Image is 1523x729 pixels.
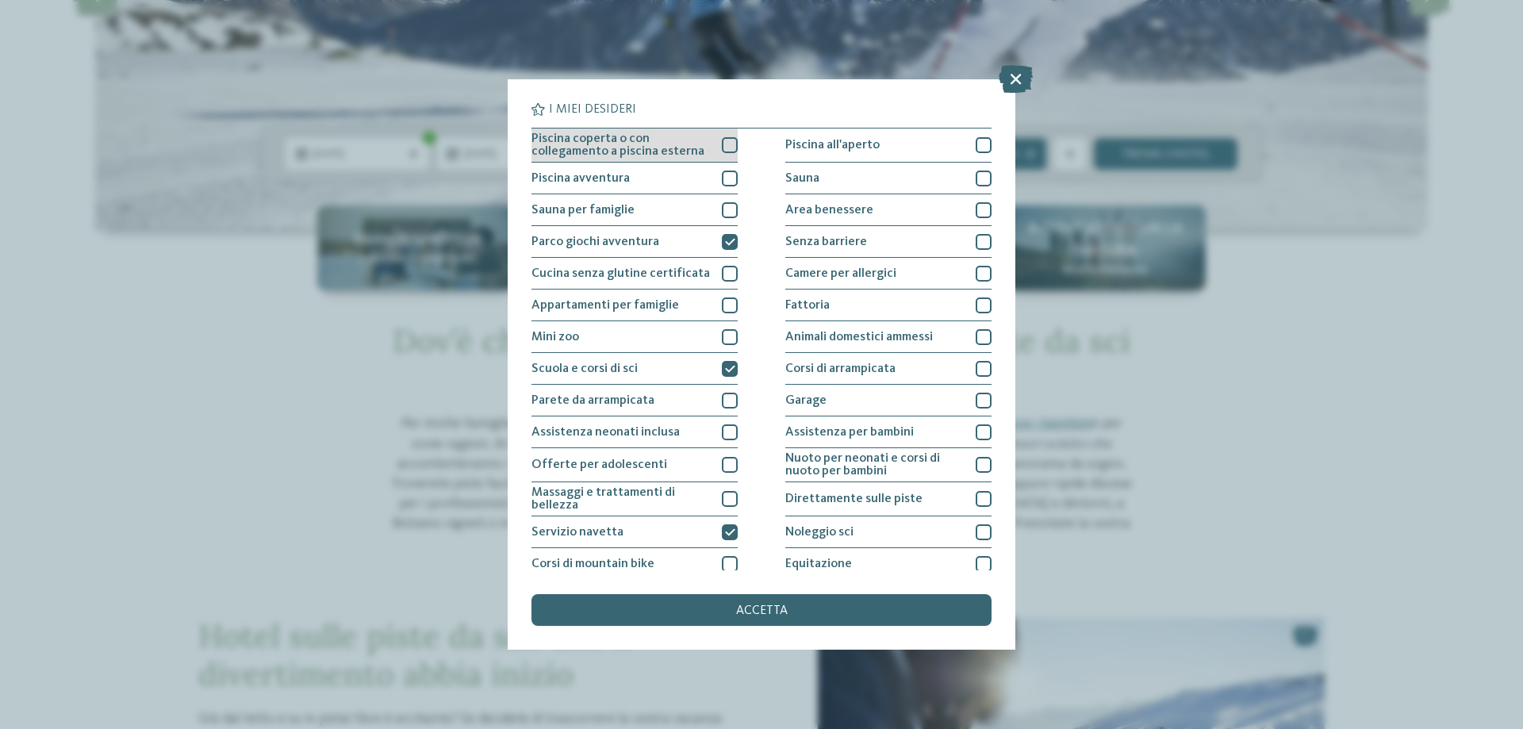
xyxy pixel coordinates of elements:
span: Parete da arrampicata [531,394,654,407]
span: Cucina senza glutine certificata [531,267,710,280]
span: Mini zoo [531,331,579,343]
span: Senza barriere [785,236,867,248]
span: Direttamente sulle piste [785,493,923,505]
span: I miei desideri [549,103,636,116]
span: Animali domestici ammessi [785,331,933,343]
span: Assistenza per bambini [785,426,914,439]
span: Piscina coperta o con collegamento a piscina esterna [531,132,710,158]
span: accetta [736,604,788,617]
span: Piscina avventura [531,172,630,185]
span: Sauna [785,172,819,185]
span: Piscina all'aperto [785,139,880,152]
span: Sauna per famiglie [531,204,635,217]
span: Massaggi e trattamenti di bellezza [531,486,710,512]
span: Camere per allergici [785,267,896,280]
span: Offerte per adolescenti [531,459,667,471]
span: Scuola e corsi di sci [531,363,638,375]
span: Servizio navetta [531,526,623,539]
span: Garage [785,394,827,407]
span: Equitazione [785,558,852,570]
span: Corsi di arrampicata [785,363,896,375]
span: Nuoto per neonati e corsi di nuoto per bambini [785,452,964,478]
span: Noleggio sci [785,526,854,539]
span: Appartamenti per famiglie [531,299,679,312]
span: Corsi di mountain bike [531,558,654,570]
span: Assistenza neonati inclusa [531,426,680,439]
span: Fattoria [785,299,830,312]
span: Area benessere [785,204,873,217]
span: Parco giochi avventura [531,236,659,248]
